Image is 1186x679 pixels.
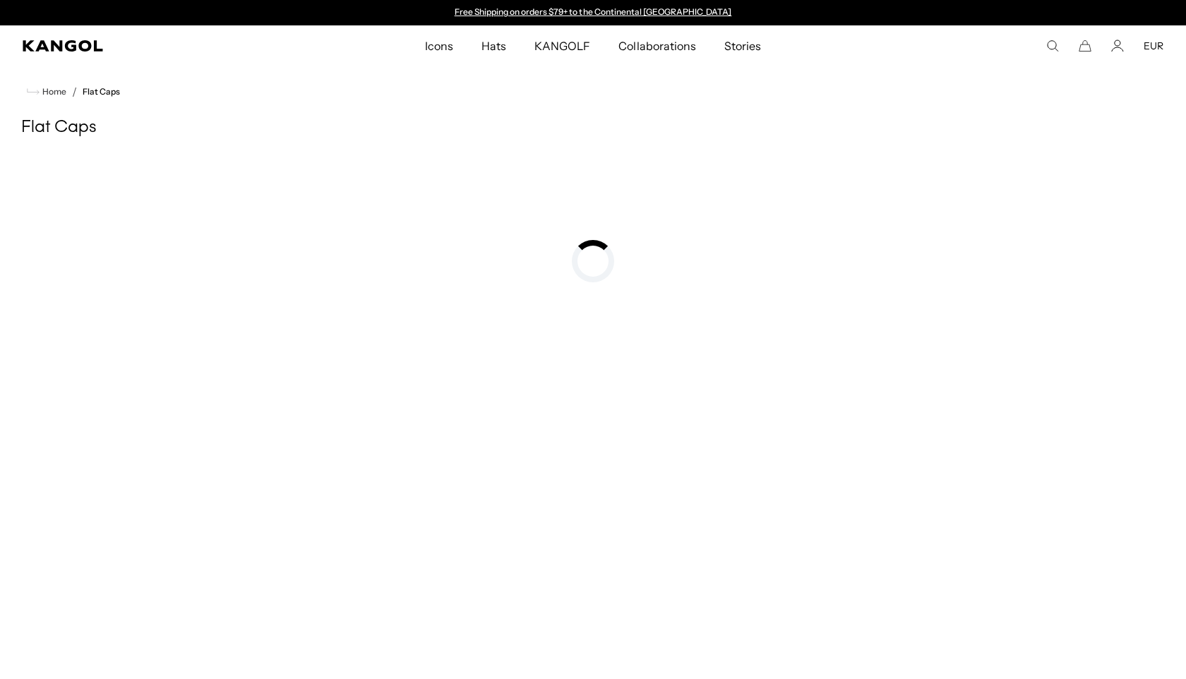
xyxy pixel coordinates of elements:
span: KANGOLF [534,25,590,66]
a: Collaborations [604,25,709,66]
button: EUR [1144,40,1163,52]
h1: Flat Caps [21,117,1165,138]
span: Stories [724,25,761,66]
a: Icons [411,25,467,66]
summary: Search here [1046,40,1059,52]
span: Collaborations [618,25,695,66]
a: Free Shipping on orders $79+ to the Continental [GEOGRAPHIC_DATA] [455,6,732,17]
span: Hats [481,25,506,66]
li: / [66,83,77,100]
span: Home [40,87,66,97]
a: Home [27,85,66,98]
a: Stories [710,25,775,66]
button: Cart [1079,40,1091,52]
div: Announcement [448,7,738,18]
a: Account [1111,40,1124,52]
span: Icons [425,25,453,66]
slideshow-component: Announcement bar [448,7,738,18]
a: Hats [467,25,520,66]
a: KANGOLF [520,25,604,66]
a: Flat Caps [83,87,120,97]
a: Kangol [23,40,282,52]
div: 1 of 2 [448,7,738,18]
